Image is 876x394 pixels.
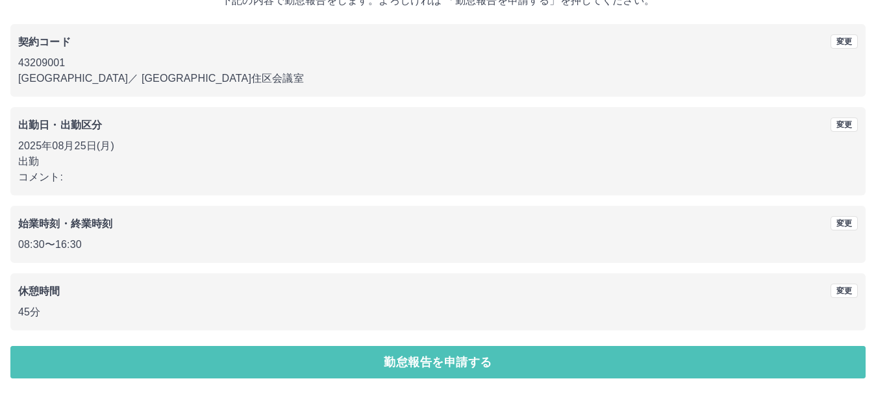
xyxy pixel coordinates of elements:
p: コメント: [18,169,858,185]
p: 2025年08月25日(月) [18,138,858,154]
button: 変更 [831,284,858,298]
p: 45分 [18,304,858,320]
b: 契約コード [18,36,71,47]
b: 出勤日・出勤区分 [18,119,102,130]
button: 変更 [831,216,858,230]
button: 変更 [831,117,858,132]
button: 変更 [831,34,858,49]
p: [GEOGRAPHIC_DATA] ／ [GEOGRAPHIC_DATA]住区会議室 [18,71,858,86]
b: 休憩時間 [18,286,60,297]
p: 08:30 〜 16:30 [18,237,858,252]
b: 始業時刻・終業時刻 [18,218,112,229]
p: 出勤 [18,154,858,169]
p: 43209001 [18,55,858,71]
button: 勤怠報告を申請する [10,346,866,378]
